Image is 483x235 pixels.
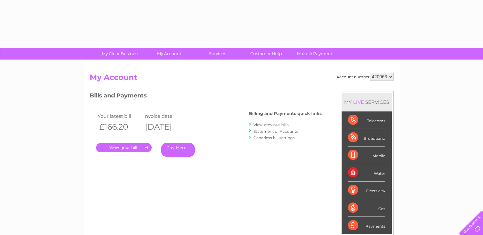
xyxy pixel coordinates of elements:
[96,143,152,152] a: .
[90,73,394,85] h2: My Account
[191,48,244,60] a: Services
[288,48,341,60] a: Make A Payment
[96,120,142,133] th: £166.20
[142,120,188,133] th: [DATE]
[249,111,322,116] h4: Billing and Payments quick links
[142,112,188,120] td: Invoice date
[96,112,142,120] td: Your latest bill
[253,122,289,127] a: View previous bills
[348,199,385,217] div: Gas
[348,111,385,129] div: Telecoms
[161,143,195,157] a: Pay Here
[90,91,322,102] h3: Bills and Payments
[348,146,385,164] div: Mobile
[253,135,295,140] a: Paperless bill settings
[348,129,385,146] div: Broadband
[348,164,385,182] div: Water
[240,48,292,60] a: Customer Help
[336,73,394,81] div: Account number
[348,182,385,199] div: Electricity
[342,93,392,111] div: MY SERVICES
[348,217,385,234] div: Payments
[143,48,195,60] a: My Account
[253,129,298,134] a: Statement of Accounts
[352,99,365,105] div: LIVE
[94,48,147,60] a: My Clear Business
